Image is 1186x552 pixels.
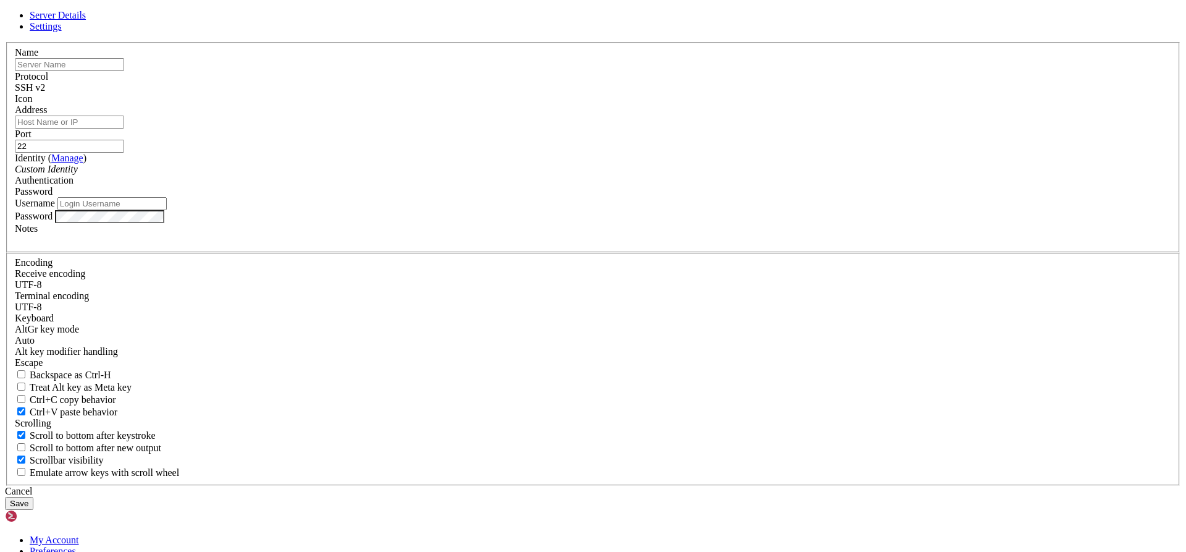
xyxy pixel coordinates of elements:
[15,313,54,323] label: Keyboard
[15,279,1171,291] div: UTF-8
[15,279,42,290] span: UTF-8
[30,535,79,545] a: My Account
[15,211,53,221] label: Password
[17,395,25,403] input: Ctrl+C copy behavior
[30,407,117,417] span: Ctrl+V paste behavior
[15,47,38,57] label: Name
[17,468,25,476] input: Emulate arrow keys with scroll wheel
[15,129,32,139] label: Port
[30,21,62,32] a: Settings
[15,140,124,153] input: Port Number
[15,223,38,234] label: Notes
[17,443,25,451] input: Scroll to bottom after new output
[15,257,53,268] label: Encoding
[15,302,42,312] span: UTF-8
[15,382,132,393] label: Whether the Alt key acts as a Meta key or as a distinct Alt key.
[15,82,1171,93] div: SSH v2
[51,153,83,163] a: Manage
[17,456,25,464] input: Scrollbar visibility
[5,486,1181,497] div: Cancel
[15,430,156,441] label: Whether to scroll to the bottom on any keystroke.
[5,497,33,510] button: Save
[15,455,104,465] label: The vertical scrollbar mode.
[17,383,25,391] input: Treat Alt key as Meta key
[30,10,86,20] a: Server Details
[15,407,117,417] label: Ctrl+V pastes if true, sends ^V to host if false. Ctrl+Shift+V sends ^V to host if true, pastes i...
[17,407,25,415] input: Ctrl+V paste behavior
[17,431,25,439] input: Scroll to bottom after keystroke
[15,291,89,301] label: The default terminal encoding. ISO-2022 enables character map translations (like graphics maps). ...
[15,443,161,453] label: Scroll to bottom after new output.
[30,370,111,380] span: Backspace as Ctrl-H
[15,153,86,163] label: Identity
[30,430,156,441] span: Scroll to bottom after keystroke
[15,467,179,478] label: When using the alternative screen buffer, and DECCKM (Application Cursor Keys) is active, mouse w...
[5,5,1025,15] x-row: Connection timed out
[15,104,47,115] label: Address
[15,164,1171,175] div: Custom Identity
[15,357,43,368] span: Escape
[5,510,76,522] img: Shellngn
[15,198,55,208] label: Username
[15,335,1171,346] div: Auto
[15,346,118,357] label: Controls how the Alt key is handled. Escape: Send an ESC prefix. 8-Bit: Add 128 to the typed char...
[15,71,48,82] label: Protocol
[15,58,124,71] input: Server Name
[15,186,53,197] span: Password
[15,82,45,93] span: SSH v2
[30,394,116,405] span: Ctrl+C copy behavior
[30,467,179,478] span: Emulate arrow keys with scroll wheel
[15,268,85,279] label: Set the expected encoding for data received from the host. If the encodings do not match, visual ...
[15,302,1171,313] div: UTF-8
[15,324,79,334] label: Set the expected encoding for data received from the host. If the encodings do not match, visual ...
[15,418,51,428] label: Scrolling
[30,382,132,393] span: Treat Alt key as Meta key
[15,175,74,185] label: Authentication
[15,335,35,346] span: Auto
[57,197,167,210] input: Login Username
[15,370,111,380] label: If true, the backspace should send BS ('\x08', aka ^H). Otherwise the backspace key should send '...
[15,116,124,129] input: Host Name or IP
[30,443,161,453] span: Scroll to bottom after new output
[15,164,78,174] i: Custom Identity
[30,455,104,465] span: Scrollbar visibility
[15,93,32,104] label: Icon
[15,186,1171,197] div: Password
[17,370,25,378] input: Backspace as Ctrl-H
[15,357,1171,368] div: Escape
[15,394,116,405] label: Ctrl-C copies if true, send ^C to host if false. Ctrl-Shift-C sends ^C to host if true, copies if...
[5,15,10,26] div: (0, 1)
[48,153,86,163] span: ( )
